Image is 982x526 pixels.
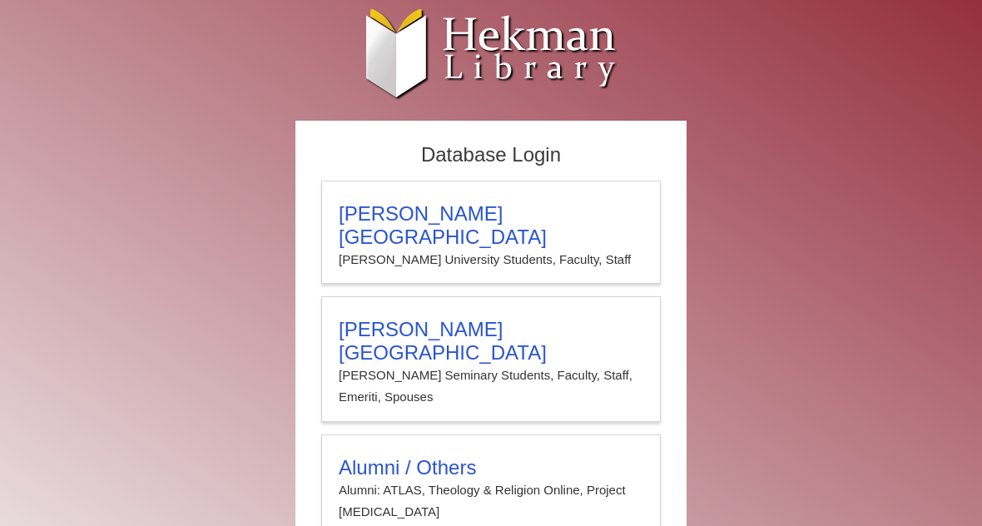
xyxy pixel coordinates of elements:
a: [PERSON_NAME][GEOGRAPHIC_DATA][PERSON_NAME] Seminary Students, Faculty, Staff, Emeriti, Spouses [321,296,661,422]
h3: [PERSON_NAME][GEOGRAPHIC_DATA] [339,202,643,249]
p: Alumni: ATLAS, Theology & Religion Online, Project [MEDICAL_DATA] [339,479,643,524]
p: [PERSON_NAME] University Students, Faculty, Staff [339,249,643,270]
summary: Alumni / OthersAlumni: ATLAS, Theology & Religion Online, Project [MEDICAL_DATA] [339,456,643,524]
p: [PERSON_NAME] Seminary Students, Faculty, Staff, Emeriti, Spouses [339,365,643,409]
a: [PERSON_NAME][GEOGRAPHIC_DATA][PERSON_NAME] University Students, Faculty, Staff [321,181,661,284]
h2: Database Login [313,138,669,172]
h3: [PERSON_NAME][GEOGRAPHIC_DATA] [339,318,643,365]
h3: Alumni / Others [339,456,643,479]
